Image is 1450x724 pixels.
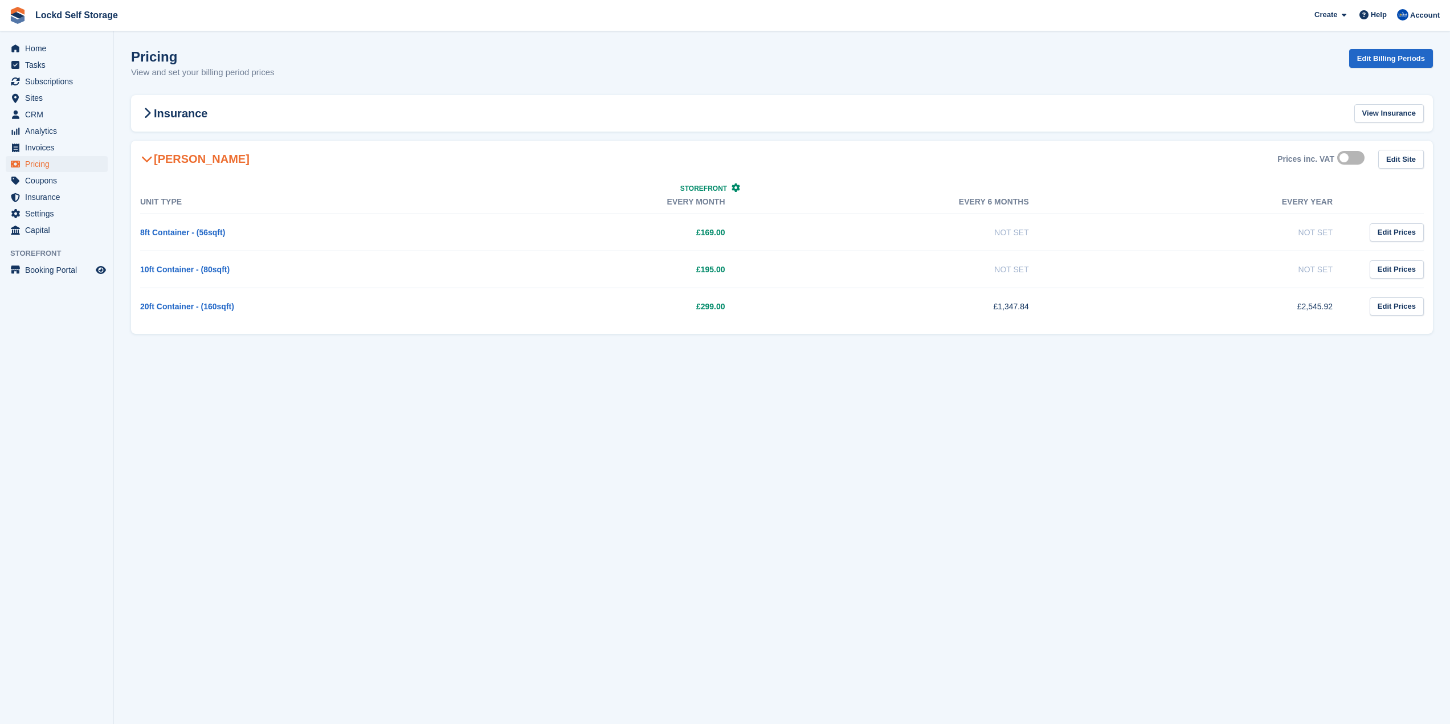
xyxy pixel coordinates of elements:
th: Every 6 months [748,190,1052,214]
a: menu [6,222,108,238]
span: Storefront [680,185,727,193]
span: Subscriptions [25,73,93,89]
td: Not Set [1052,214,1355,251]
span: Tasks [25,57,93,73]
span: Capital [25,222,93,238]
span: Home [25,40,93,56]
a: menu [6,206,108,222]
a: menu [6,107,108,122]
a: menu [6,140,108,156]
a: 10ft Container - (80sqft) [140,265,230,274]
span: Settings [25,206,93,222]
td: Not Set [1052,251,1355,288]
a: menu [6,90,108,106]
a: Edit Prices [1370,297,1424,316]
td: £195.00 [444,251,748,288]
img: stora-icon-8386f47178a22dfd0bd8f6a31ec36ba5ce8667c1dd55bd0f319d3a0aa187defe.svg [9,7,26,24]
a: 20ft Container - (160sqft) [140,302,234,311]
a: menu [6,156,108,172]
a: Edit Site [1378,150,1424,169]
th: Every year [1052,190,1355,214]
td: £2,545.92 [1052,288,1355,325]
div: Prices inc. VAT [1277,154,1334,164]
a: menu [6,189,108,205]
a: Edit Prices [1370,260,1424,279]
a: Edit Billing Periods [1349,49,1433,68]
a: menu [6,57,108,73]
td: £299.00 [444,288,748,325]
a: 8ft Container - (56sqft) [140,228,225,237]
span: Help [1371,9,1387,21]
a: menu [6,262,108,278]
td: £169.00 [444,214,748,251]
h1: Pricing [131,49,275,64]
a: Lockd Self Storage [31,6,122,24]
span: Sites [25,90,93,106]
a: Preview store [94,263,108,277]
a: menu [6,123,108,139]
a: Storefront [680,185,740,193]
span: Invoices [25,140,93,156]
td: Not Set [748,214,1052,251]
span: Coupons [25,173,93,189]
span: Account [1410,10,1440,21]
span: Booking Portal [25,262,93,278]
a: menu [6,73,108,89]
a: menu [6,40,108,56]
h2: [PERSON_NAME] [140,152,250,166]
p: View and set your billing period prices [131,66,275,79]
a: Edit Prices [1370,223,1424,242]
a: View Insurance [1354,104,1424,123]
span: Create [1314,9,1337,21]
th: Unit Type [140,190,444,214]
span: Pricing [25,156,93,172]
td: £1,347.84 [748,288,1052,325]
span: Storefront [10,248,113,259]
th: Every month [444,190,748,214]
img: Jonny Bleach [1397,9,1408,21]
a: menu [6,173,108,189]
td: Not Set [748,251,1052,288]
h2: Insurance [140,107,207,120]
span: Analytics [25,123,93,139]
span: Insurance [25,189,93,205]
span: CRM [25,107,93,122]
